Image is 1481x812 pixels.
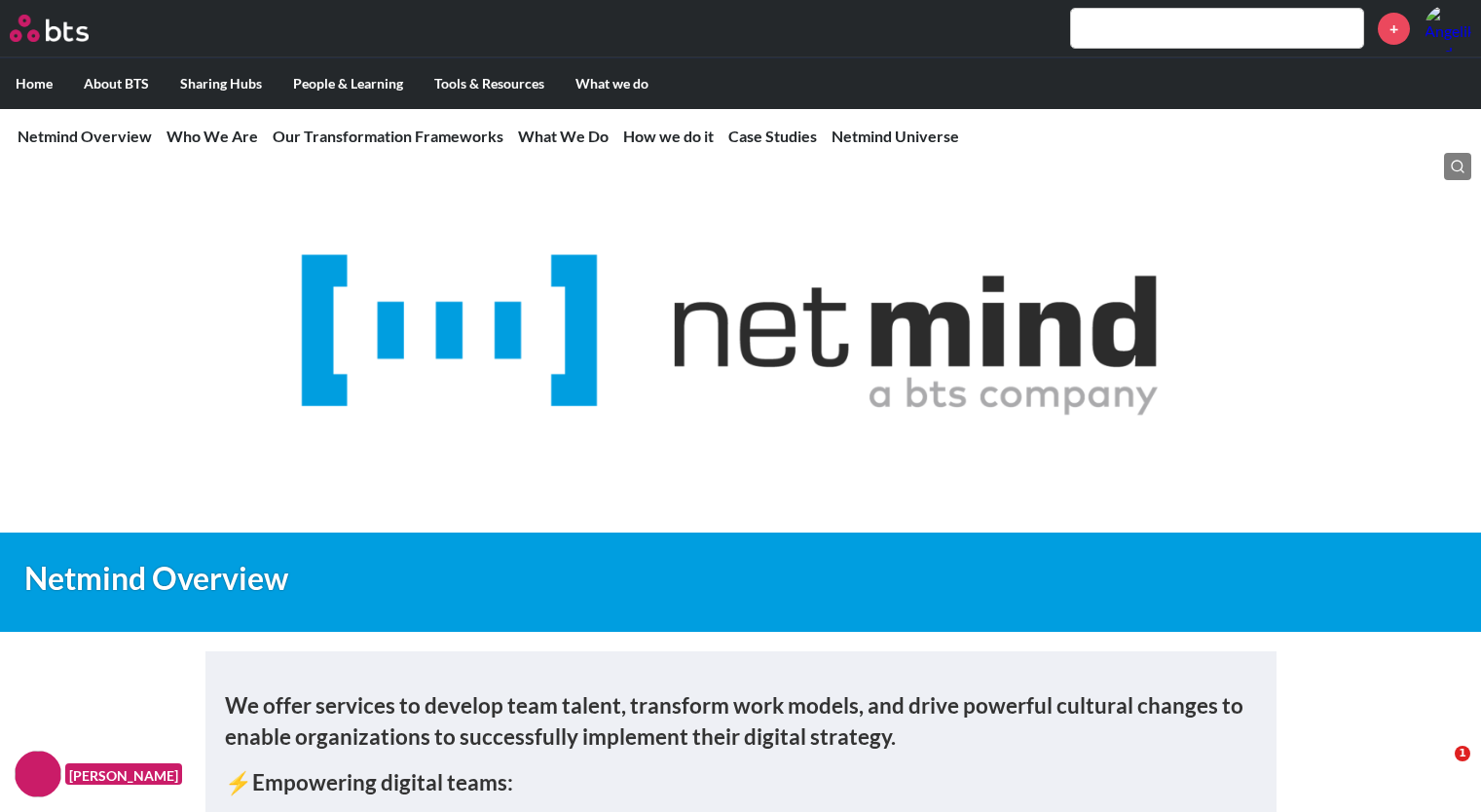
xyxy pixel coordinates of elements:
[167,127,258,145] a: Who We Are
[518,127,609,145] a: What We Do
[18,127,152,145] a: Netmind Overview
[1415,746,1462,793] iframe: Intercom live chat
[10,15,125,42] a: Go home
[225,692,1243,749] strong: We offer services to develop team talent, transform work models, and drive powerful cultural chan...
[225,767,1257,797] h3: ⚡
[728,127,817,145] a: Case Studies
[68,58,165,109] label: About BTS
[832,127,959,145] a: Netmind Universe
[1455,746,1470,761] span: 1
[273,127,503,145] a: Our Transformation Frameworks
[1378,13,1410,45] a: +
[252,769,513,795] strong: Empowering digital teams:
[419,58,560,109] label: Tools & Resources
[10,15,89,42] img: BTS Logo
[623,127,714,145] a: How we do it
[560,58,664,109] label: What we do
[165,58,278,109] label: Sharing Hubs
[24,557,1027,601] h1: Netmind Overview
[278,58,419,109] label: People & Learning
[65,763,182,786] figcaption: [PERSON_NAME]
[1425,5,1471,52] a: Profile
[1425,5,1471,52] img: Angeliki Andreou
